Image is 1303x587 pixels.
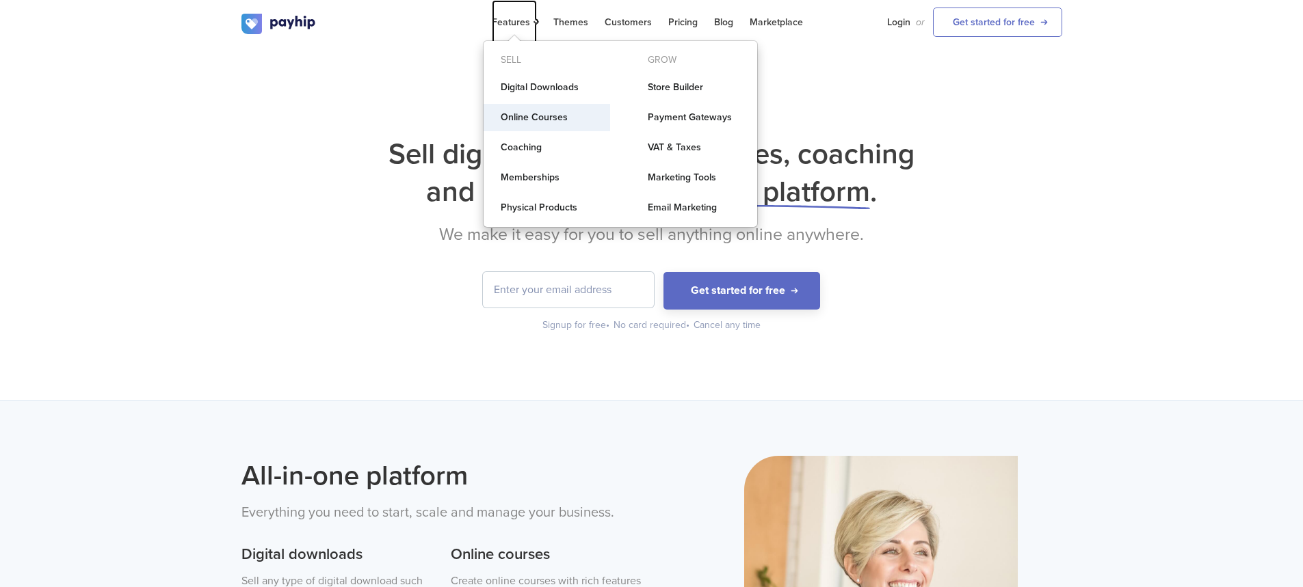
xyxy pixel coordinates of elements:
h3: Online courses [451,544,641,566]
a: Physical Products [484,194,610,221]
span: Features [492,16,537,28]
a: Online Courses [484,104,610,131]
span: • [606,319,609,331]
a: Get started for free [933,8,1062,37]
p: Everything you need to start, scale and manage your business. [241,502,642,523]
button: Get started for free [663,272,820,310]
h2: All-in-one platform [241,456,642,495]
span: . [870,174,877,209]
h1: Sell digital downloads, courses, coaching and more from [241,135,1062,210]
div: Grow [631,49,757,71]
a: Store Builder [631,74,757,101]
img: logo.svg [241,14,317,34]
a: Memberships [484,164,610,191]
a: Email Marketing [631,194,757,221]
input: Enter your email address [483,272,654,308]
a: Digital Downloads [484,74,610,101]
div: Signup for free [542,318,611,332]
span: • [686,319,689,331]
a: Coaching [484,134,610,161]
a: Marketing Tools [631,164,757,191]
div: No card required [614,318,691,332]
div: Cancel any time [694,318,761,332]
a: VAT & Taxes [631,134,757,161]
h3: Digital downloads [241,544,432,566]
a: Payment Gateways [631,104,757,131]
div: Sell [484,49,610,71]
h2: We make it easy for you to sell anything online anywhere. [241,224,1062,245]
